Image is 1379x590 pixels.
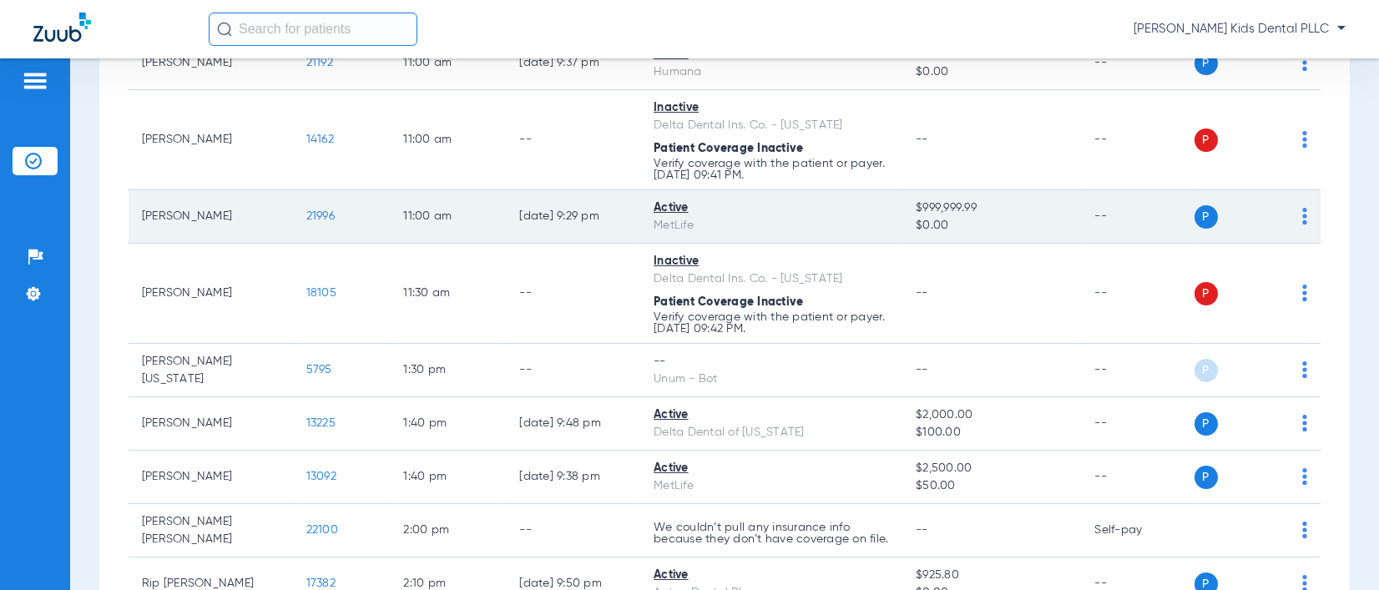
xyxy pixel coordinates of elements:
[506,344,640,397] td: --
[916,424,1068,441] span: $100.00
[129,90,293,190] td: [PERSON_NAME]
[306,134,334,145] span: 14162
[654,143,803,154] span: Patient Coverage Inactive
[916,287,928,299] span: --
[1081,451,1194,504] td: --
[129,244,293,344] td: [PERSON_NAME]
[209,13,417,46] input: Search for patients
[306,364,332,376] span: 5795
[1302,415,1307,431] img: group-dot-blue.svg
[916,406,1068,424] span: $2,000.00
[306,577,336,589] span: 17382
[654,477,889,495] div: MetLife
[654,158,889,181] p: Verify coverage with the patient or payer. [DATE] 09:41 PM.
[1081,90,1194,190] td: --
[1302,54,1307,71] img: group-dot-blue.svg
[1081,344,1194,397] td: --
[506,90,640,190] td: --
[654,371,889,388] div: Unum - Bot
[1081,37,1194,90] td: --
[1195,129,1218,152] span: P
[1296,510,1379,590] iframe: Chat Widget
[1195,412,1218,436] span: P
[1081,504,1194,557] td: Self-pay
[1195,359,1218,382] span: P
[1134,21,1346,38] span: [PERSON_NAME] Kids Dental PLLC
[654,296,803,308] span: Patient Coverage Inactive
[506,244,640,344] td: --
[390,344,506,397] td: 1:30 PM
[506,397,640,451] td: [DATE] 9:48 PM
[1302,361,1307,378] img: group-dot-blue.svg
[654,406,889,424] div: Active
[390,90,506,190] td: 11:00 AM
[306,417,336,429] span: 13225
[129,190,293,244] td: [PERSON_NAME]
[506,190,640,244] td: [DATE] 9:29 PM
[654,253,889,270] div: Inactive
[654,424,889,441] div: Delta Dental of [US_STATE]
[916,134,928,145] span: --
[129,344,293,397] td: [PERSON_NAME] [US_STATE]
[1302,468,1307,485] img: group-dot-blue.svg
[916,199,1068,217] span: $999,999.99
[654,311,889,335] p: Verify coverage with the patient or payer. [DATE] 09:42 PM.
[129,37,293,90] td: [PERSON_NAME]
[654,460,889,477] div: Active
[654,522,889,545] p: We couldn’t pull any insurance info because they don’t have coverage on file.
[916,63,1068,81] span: $0.00
[129,397,293,451] td: [PERSON_NAME]
[390,244,506,344] td: 11:30 AM
[654,63,889,81] div: Humana
[390,37,506,90] td: 11:00 AM
[390,190,506,244] td: 11:00 AM
[506,504,640,557] td: --
[1195,282,1218,305] span: P
[654,117,889,134] div: Delta Dental Ins. Co. - [US_STATE]
[654,567,889,584] div: Active
[390,451,506,504] td: 1:40 PM
[217,22,232,37] img: Search Icon
[916,567,1068,584] span: $925.80
[506,37,640,90] td: [DATE] 9:37 PM
[1195,205,1218,229] span: P
[33,13,91,42] img: Zuub Logo
[654,270,889,288] div: Delta Dental Ins. Co. - [US_STATE]
[506,451,640,504] td: [DATE] 9:38 PM
[390,504,506,557] td: 2:00 PM
[654,199,889,217] div: Active
[654,353,889,371] div: --
[654,217,889,234] div: MetLife
[390,397,506,451] td: 1:40 PM
[22,71,48,91] img: hamburger-icon
[129,504,293,557] td: [PERSON_NAME] [PERSON_NAME]
[1195,52,1218,75] span: P
[129,451,293,504] td: [PERSON_NAME]
[306,287,336,299] span: 18105
[306,210,335,222] span: 21996
[1081,397,1194,451] td: --
[916,460,1068,477] span: $2,500.00
[1081,244,1194,344] td: --
[916,364,928,376] span: --
[306,57,333,68] span: 21192
[916,217,1068,234] span: $0.00
[1081,190,1194,244] td: --
[1302,131,1307,148] img: group-dot-blue.svg
[916,477,1068,495] span: $50.00
[1302,285,1307,301] img: group-dot-blue.svg
[306,471,336,482] span: 13092
[654,99,889,117] div: Inactive
[1195,466,1218,489] span: P
[916,524,928,536] span: --
[1302,208,1307,224] img: group-dot-blue.svg
[306,524,338,536] span: 22100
